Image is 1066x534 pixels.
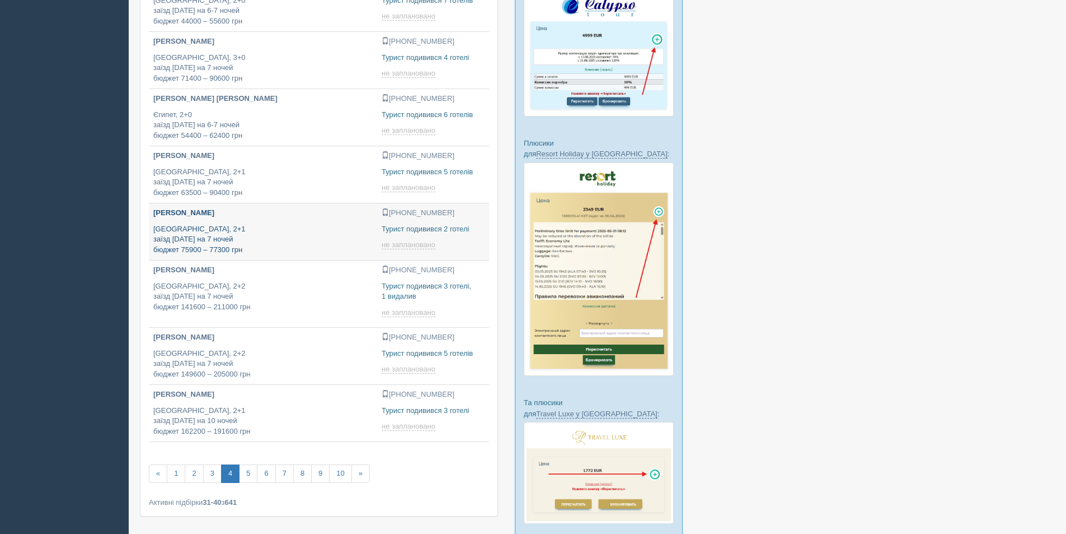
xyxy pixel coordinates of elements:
[203,498,221,507] b: 31-40
[382,406,485,416] p: Турист подивився 3 готелі
[382,208,485,219] p: [PHONE_NUMBER]
[225,498,237,507] b: 641
[153,94,373,104] p: [PERSON_NAME] [PERSON_NAME]
[382,365,435,374] span: не заплановано
[149,146,377,203] a: [PERSON_NAME] [GEOGRAPHIC_DATA], 2+1заїзд [DATE] на 7 ночейбюджет 63500 – 90400 грн
[149,32,377,89] a: [PERSON_NAME] [GEOGRAPHIC_DATA], 3+0заїзд [DATE] на 7 ночейбюджет 71400 – 90600 грн
[382,240,435,249] span: не заплановано
[382,183,435,192] span: не заплановано
[221,465,240,483] a: 4
[382,422,435,431] span: не заплановано
[382,308,438,317] a: не заплановано
[382,126,438,135] a: не заплановано
[329,465,351,483] a: 10
[185,465,203,483] a: 2
[382,12,438,21] a: не заплановано
[382,349,485,359] p: Турист подивився 5 готелів
[275,465,294,483] a: 7
[524,138,674,159] p: Плюсики для :
[203,465,222,483] a: 3
[153,406,373,437] p: [GEOGRAPHIC_DATA], 2+1 заїзд [DATE] на 10 ночей бюджет 162200 – 191600 грн
[382,265,485,276] p: [PHONE_NUMBER]
[536,410,657,419] a: Travel Luxe у [GEOGRAPHIC_DATA]
[311,465,330,483] a: 9
[382,332,485,343] p: [PHONE_NUMBER]
[153,281,373,313] p: [GEOGRAPHIC_DATA], 2+2 заїзд [DATE] на 7 ночей бюджет 141600 – 211000 грн
[153,110,373,141] p: Єгипет, 2+0 заїзд [DATE] на 6-7 ночей бюджет 54400 – 62400 грн
[382,281,485,302] p: Турист подивився 3 готелі, 1 видалив
[382,126,435,135] span: не заплановано
[382,167,485,178] p: Турист подивився 5 готелів
[153,208,373,219] p: [PERSON_NAME]
[382,240,438,249] a: не заплановано
[382,94,485,104] p: [PHONE_NUMBER]
[153,265,373,276] p: [PERSON_NAME]
[149,203,377,260] a: [PERSON_NAME] [GEOGRAPHIC_DATA], 2+1заїзд [DATE] на 7 ночейбюджет 75900 – 77300 грн
[382,69,438,78] a: не заплановано
[382,69,435,78] span: не заплановано
[153,224,373,256] p: [GEOGRAPHIC_DATA], 2+1 заїзд [DATE] на 7 ночей бюджет 75900 – 77300 грн
[153,151,373,161] p: [PERSON_NAME]
[524,422,674,524] img: travel-luxe-%D0%BF%D0%BE%D0%B4%D0%B1%D0%BE%D1%80%D0%BA%D0%B0-%D1%81%D1%80%D0%BC-%D0%B4%D0%BB%D1%8...
[153,53,373,84] p: [GEOGRAPHIC_DATA], 3+0 заїзд [DATE] на 7 ночей бюджет 71400 – 90600 грн
[239,465,257,483] a: 5
[153,36,373,47] p: [PERSON_NAME]
[153,167,373,198] p: [GEOGRAPHIC_DATA], 2+1 заїзд [DATE] на 7 ночей бюджет 63500 – 90400 грн
[382,365,438,374] a: не заплановано
[382,308,435,317] span: не заплановано
[536,150,667,159] a: Resort Holiday у [GEOGRAPHIC_DATA]
[382,389,485,400] p: [PHONE_NUMBER]
[382,110,485,120] p: Турист подивився 6 готелів
[524,397,674,419] p: Та плюсики для :
[167,465,185,483] a: 1
[149,385,377,442] a: [PERSON_NAME] [GEOGRAPHIC_DATA], 2+1заїзд [DATE] на 10 ночейбюджет 162200 – 191600 грн
[382,224,485,235] p: Турист подивився 2 готелі
[149,465,167,483] a: «
[351,465,370,483] a: »
[153,389,373,400] p: [PERSON_NAME]
[382,183,438,192] a: не заплановано
[153,332,373,343] p: [PERSON_NAME]
[149,89,377,146] a: [PERSON_NAME] [PERSON_NAME] Єгипет, 2+0заїзд [DATE] на 6-7 ночейбюджет 54400 – 62400 грн
[382,53,485,63] p: Турист подивився 4 готелі
[382,12,435,21] span: не заплановано
[153,349,373,380] p: [GEOGRAPHIC_DATA], 2+2 заїзд [DATE] на 7 ночей бюджет 149600 – 205000 грн
[382,36,485,47] p: [PHONE_NUMBER]
[293,465,312,483] a: 8
[382,151,485,161] p: [PHONE_NUMBER]
[382,422,438,431] a: не заплановано
[149,328,377,384] a: [PERSON_NAME] [GEOGRAPHIC_DATA], 2+2заїзд [DATE] на 7 ночейбюджет 149600 – 205000 грн
[149,497,489,508] div: Активні підбірки з
[257,465,275,483] a: 6
[524,162,674,377] img: resort-holiday-%D0%BF%D1%96%D0%B4%D0%B1%D1%96%D1%80%D0%BA%D0%B0-%D1%81%D1%80%D0%BC-%D0%B4%D0%BB%D...
[149,261,377,327] a: [PERSON_NAME] [GEOGRAPHIC_DATA], 2+2заїзд [DATE] на 7 ночейбюджет 141600 – 211000 грн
